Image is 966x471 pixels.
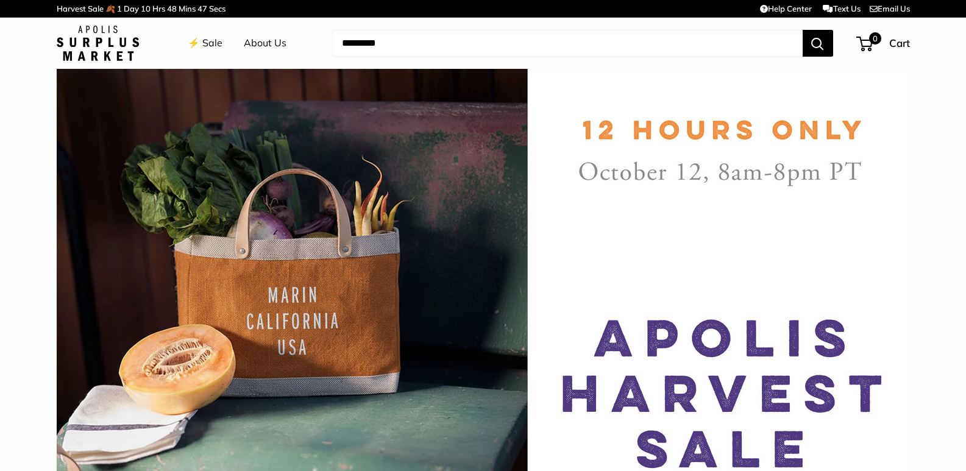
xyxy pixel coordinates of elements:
span: Cart [889,37,910,49]
img: Apolis: Surplus Market [57,26,139,61]
span: 48 [167,4,177,13]
button: Search [803,30,833,57]
a: 0 Cart [858,34,910,53]
input: Search... [332,30,803,57]
span: Mins [179,4,196,13]
span: 1 [117,4,122,13]
a: Text Us [823,4,860,13]
span: 47 [197,4,207,13]
span: 10 [141,4,151,13]
a: Email Us [870,4,910,13]
span: Hrs [152,4,165,13]
span: Secs [209,4,226,13]
a: About Us [244,34,286,52]
span: 0 [868,32,881,44]
span: Day [124,4,139,13]
a: ⚡️ Sale [188,34,222,52]
a: Help Center [760,4,812,13]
